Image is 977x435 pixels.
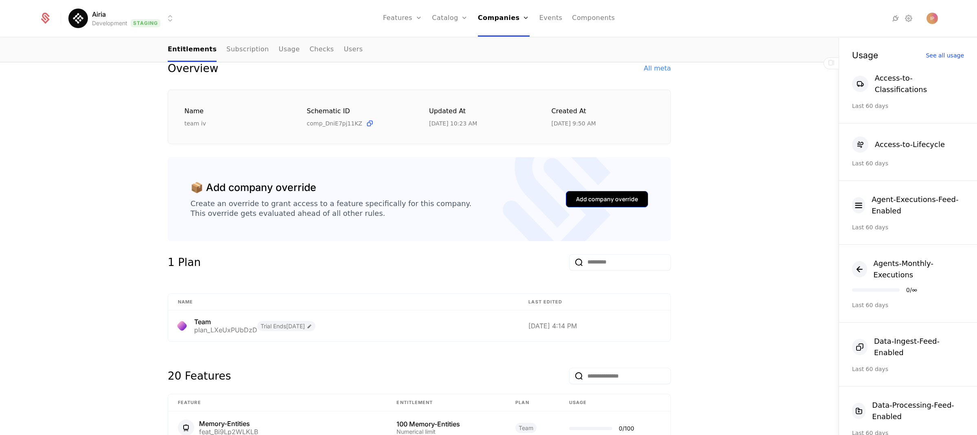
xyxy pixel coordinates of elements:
div: Last 60 days [852,365,964,373]
th: Usage [559,394,670,411]
div: team iv [184,119,287,127]
div: 8/19/25, 9:50 AM [552,119,596,127]
button: Access-to-Lifecycle [852,136,945,153]
img: Airia [68,9,88,28]
button: Data-Processing-Feed-Enabled [852,400,964,422]
div: Schematic ID [307,106,410,116]
a: Checks [309,38,334,62]
a: Subscription [226,38,269,62]
div: Created at [552,106,655,116]
span: comp_DniE7pj11KZ [307,119,362,127]
div: Memory-Entities [199,420,258,427]
div: Last 60 days [852,223,964,231]
div: Development [92,19,127,27]
th: Name [168,294,519,311]
div: Numerical limit [396,429,496,435]
div: 0 / 100 [619,426,634,431]
div: Agent-Executions-Feed-Enabled [872,194,964,217]
div: Usage [852,51,878,59]
a: Entitlements [168,38,217,62]
th: plan [506,394,559,411]
button: Agents-Monthly-Executions [852,258,964,281]
a: Integrations [891,13,900,23]
div: 📦 Add company override [191,180,316,196]
img: Ivana Popova [927,13,938,24]
button: Select environment [71,9,175,27]
button: Add company override [566,191,648,207]
nav: Main [168,38,671,62]
div: Data-Ingest-Feed-Enabled [874,336,964,358]
span: Staging [131,19,160,27]
div: feat_Bi9Lp2WLKLB [199,428,258,435]
div: 20 Features [168,368,231,384]
div: Last 60 days [852,102,964,110]
div: Agents-Monthly-Executions [874,258,964,281]
div: Access-to-Classifications [875,72,964,95]
div: Updated at [429,106,532,116]
div: 8/19/25, 10:23 AM [429,119,477,127]
div: Name [184,106,287,116]
div: Overview [168,60,218,77]
div: Team [194,319,257,325]
span: Trial Ends [DATE] [257,321,315,331]
div: Last 60 days [852,159,964,167]
div: Last 60 days [852,301,964,309]
a: Settings [904,13,913,23]
th: Feature [168,394,387,411]
button: Data-Ingest-Feed-Enabled [852,336,964,358]
div: See all usage [926,53,964,58]
button: Agent-Executions-Feed-Enabled [852,194,964,217]
a: Usage [279,38,300,62]
a: Users [344,38,363,62]
div: Access-to-Lifecycle [875,139,945,150]
button: Open user button [927,13,938,24]
span: Team [515,423,537,433]
div: Add company override [576,195,638,203]
div: plan_LXeUxPUbDzD [194,327,257,333]
th: Entitlement [387,394,506,411]
div: All meta [644,64,671,73]
div: 1 Plan [168,254,201,270]
ul: Choose Sub Page [168,38,363,62]
button: Access-to-Classifications [852,72,964,95]
div: 0 / ∞ [906,287,917,293]
div: Data-Processing-Feed-Enabled [872,400,964,422]
span: Airia [92,9,106,19]
div: Create an override to grant access to a feature specifically for this company. This override gets... [191,199,471,218]
div: [DATE] 4:14 PM [528,323,661,329]
div: 100 Memory-Entities [396,421,496,427]
th: Last edited [519,294,670,311]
